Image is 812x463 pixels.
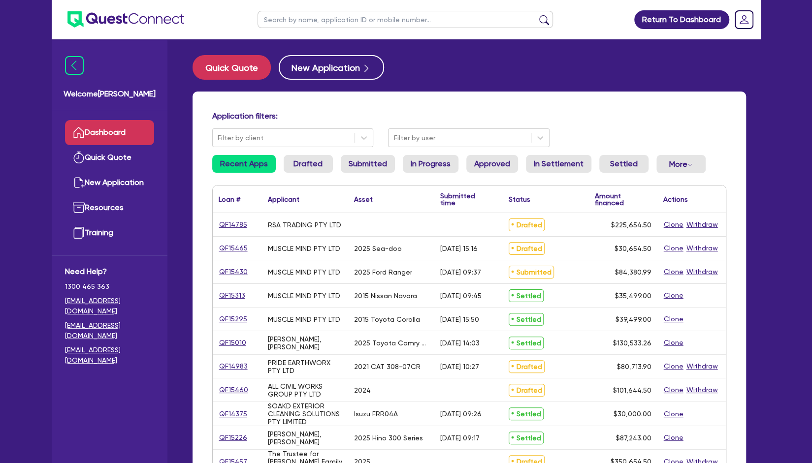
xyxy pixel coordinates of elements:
[65,120,154,145] a: Dashboard
[65,56,84,75] img: icon-menu-close
[611,221,651,229] span: $225,654.50
[354,245,402,252] div: 2025 Sea-doo
[440,245,478,252] div: [DATE] 15:16
[268,402,342,426] div: SOAKD EXTERIOR CLEANING SOLUTIONS PTY LIMITED
[440,268,481,276] div: [DATE] 09:37
[268,430,342,446] div: [PERSON_NAME], [PERSON_NAME]
[440,292,482,300] div: [DATE] 09:45
[268,292,340,300] div: MUSCLE MIND PTY LTD
[219,361,248,372] a: QF14983
[268,382,342,398] div: ALL CIVIL WORKS GROUP PTY LTD
[509,242,545,255] span: Drafted
[663,361,684,372] button: Clone
[656,155,706,173] button: Dropdown toggle
[219,219,248,230] a: QF14785
[219,196,240,203] div: Loan #
[686,243,718,254] button: Withdraw
[686,219,718,230] button: Withdraw
[219,408,248,420] a: QF14375
[212,155,276,173] a: Recent Apps
[663,313,684,325] button: Clone
[354,410,398,418] div: Isuzu FRR04A
[599,155,649,173] a: Settled
[354,315,420,323] div: 2015 Toyota Corolla
[65,195,154,220] a: Resources
[614,410,651,418] span: $30,000.00
[284,155,333,173] a: Drafted
[219,243,248,254] a: QF15465
[268,268,340,276] div: MUSCLE MIND PTY LTD
[509,432,544,444] span: Settled
[440,192,488,206] div: Submitted time
[663,266,684,278] button: Clone
[663,196,688,203] div: Actions
[617,363,651,370] span: $80,713.90
[509,313,544,326] span: Settled
[595,192,651,206] div: Amount financed
[403,155,458,173] a: In Progress
[219,337,247,348] a: QF15010
[731,7,757,32] a: Dropdown toggle
[509,196,530,203] div: Status
[219,266,248,278] a: QF15430
[219,290,246,301] a: QF15313
[663,290,684,301] button: Clone
[65,220,154,246] a: Training
[686,266,718,278] button: Withdraw
[65,145,154,170] a: Quick Quote
[466,155,518,173] a: Approved
[341,155,395,173] a: Submitted
[193,55,271,80] button: Quick Quote
[615,292,651,300] span: $35,499.00
[65,170,154,195] a: New Application
[268,245,340,252] div: MUSCLE MIND PTY LTD
[663,384,684,396] button: Clone
[193,55,279,80] a: Quick Quote
[65,296,154,316] a: [EMAIL_ADDRESS][DOMAIN_NAME]
[440,339,480,347] div: [DATE] 14:03
[509,289,544,302] span: Settled
[440,315,479,323] div: [DATE] 15:50
[73,227,85,239] img: training
[65,266,154,278] span: Need Help?
[354,268,412,276] div: 2025 Ford Ranger
[663,432,684,443] button: Clone
[64,88,156,100] span: Welcome [PERSON_NAME]
[268,196,299,203] div: Applicant
[686,361,718,372] button: Withdraw
[212,111,726,121] h4: Application filters:
[663,219,684,230] button: Clone
[73,152,85,163] img: quick-quote
[268,359,342,374] div: PRIDE EARTHWORX PTY LTD
[613,386,651,394] span: $101,644.50
[509,407,544,420] span: Settled
[663,408,684,420] button: Clone
[268,221,341,229] div: RSA TRADING PTY LTD
[65,320,154,341] a: [EMAIL_ADDRESS][DOMAIN_NAME]
[509,384,545,397] span: Drafted
[219,432,248,443] a: QF15226
[440,434,480,442] div: [DATE] 09:17
[509,266,554,278] span: Submitted
[663,243,684,254] button: Clone
[354,434,423,442] div: 2025 Hino 300 Series
[616,434,651,442] span: $87,243.00
[219,313,248,325] a: QF15295
[354,292,417,300] div: 2015 Nissan Navara
[526,155,591,173] a: In Settlement
[509,218,545,231] span: Drafted
[354,363,421,370] div: 2021 CAT 308-07CR
[268,335,342,351] div: [PERSON_NAME], [PERSON_NAME]
[663,337,684,348] button: Clone
[634,10,729,29] a: Return To Dashboard
[613,339,651,347] span: $130,533.26
[440,363,479,370] div: [DATE] 10:27
[73,177,85,188] img: new-application
[615,245,651,252] span: $30,654.50
[65,281,154,292] span: 1300 465 363
[73,202,85,214] img: resources
[509,360,545,373] span: Drafted
[279,55,384,80] button: New Application
[354,196,373,203] div: Asset
[509,337,544,349] span: Settled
